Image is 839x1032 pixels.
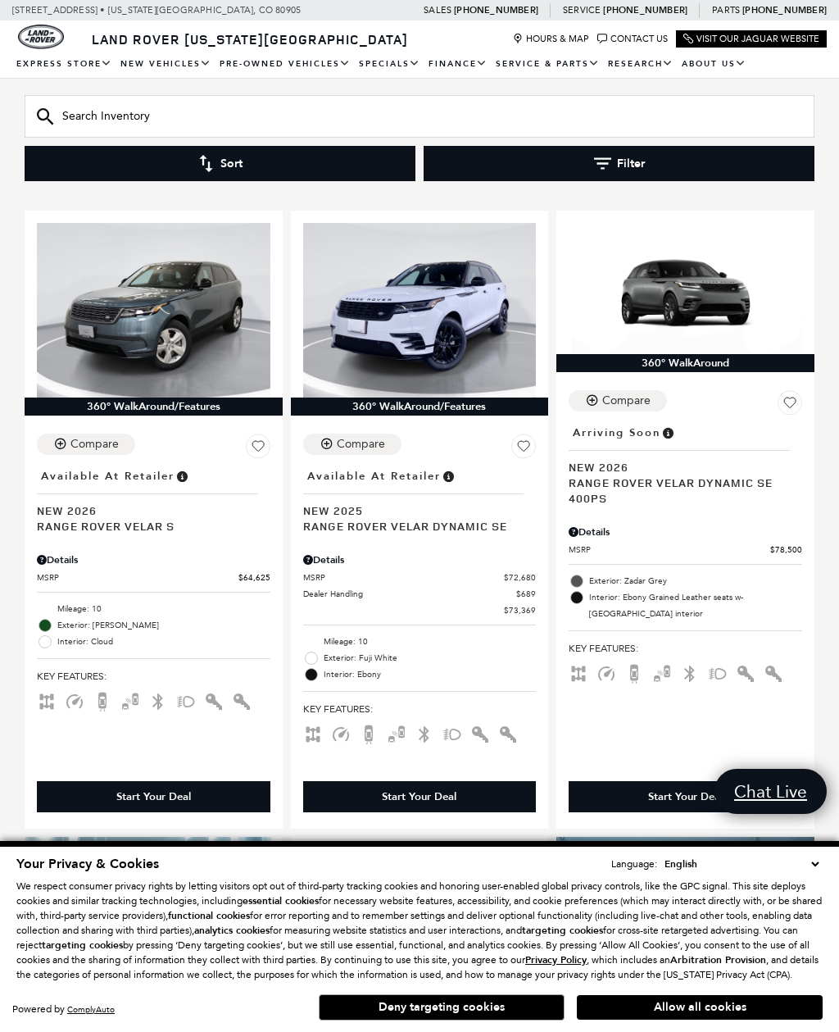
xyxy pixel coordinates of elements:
span: Key Features : [303,700,537,718]
span: Vehicle is in stock and ready for immediate delivery. Due to demand, availability is subject to c... [175,467,189,485]
span: Blind Spot Monitor [387,727,406,739]
span: Key Features : [569,639,802,657]
span: Adaptive Cruise Control [596,666,616,678]
span: Backup Camera [624,666,644,678]
button: Allow all cookies [577,995,823,1020]
span: $689 [516,588,536,600]
span: Available at Retailer [41,467,175,485]
a: New Vehicles [116,50,215,79]
span: Interior: Ebony Grained Leather seats w-[GEOGRAPHIC_DATA] interior [589,589,802,622]
span: Interior: Ebony [324,666,537,683]
span: Vehicle is in stock and ready for immediate delivery. Due to demand, availability is subject to c... [441,467,456,485]
button: Compare Vehicle [569,390,667,411]
span: AWD [37,694,57,706]
strong: functional cookies [168,909,250,922]
span: AWD [303,727,323,739]
span: Range Rover Velar S [37,518,258,534]
a: Finance [424,50,492,79]
span: Exterior: [PERSON_NAME] [57,617,270,634]
span: Exterior: Fuji White [324,650,537,666]
a: Pre-Owned Vehicles [215,50,355,79]
span: New 2025 [303,502,524,518]
button: Sort [25,146,415,181]
nav: Main Navigation [12,50,827,79]
a: ComplyAuto [67,1004,115,1015]
div: Pricing Details - Range Rover Velar Dynamic SE 400PS [569,525,802,539]
img: 2026 LAND ROVER Range Rover Velar Dynamic SE 400PS [569,223,802,354]
span: $64,625 [238,571,270,584]
span: Blind Spot Monitor [652,666,672,678]
div: 360° WalkAround/Features [25,398,283,416]
span: Available at Retailer [307,467,441,485]
span: Blind Spot Monitor [120,694,140,706]
span: Bluetooth [415,727,434,739]
span: $73,369 [504,604,536,616]
strong: analytics cookies [194,924,270,937]
a: Visit Our Jaguar Website [683,34,819,44]
div: Start Your Deal [116,789,191,804]
div: Pricing Details - Range Rover Velar S [37,552,270,567]
a: MSRP $64,625 [37,571,270,584]
div: Start Your Deal [569,781,802,812]
span: Fog Lights [708,666,728,678]
button: Save Vehicle [778,390,802,421]
span: Range Rover Velar Dynamic SE [303,518,524,534]
button: Deny targeting cookies [319,994,565,1021]
div: Compare [602,393,651,408]
span: Chat Live [726,780,815,802]
span: Adaptive Cruise Control [65,694,84,706]
a: Available at RetailerNew 2025Range Rover Velar Dynamic SE [303,465,537,534]
li: Mileage: 10 [303,634,537,650]
button: Compare Vehicle [37,434,135,455]
a: About Us [678,50,751,79]
div: 360° WalkAround/Features [291,398,549,416]
span: MSRP [37,571,238,584]
a: Research [604,50,678,79]
span: $78,500 [770,543,802,556]
span: Interior Accents [736,666,755,678]
select: Language Select [660,856,823,872]
a: Chat Live [714,769,827,814]
a: Specials [355,50,424,79]
span: Fog Lights [442,727,462,739]
a: EXPRESS STORE [12,50,116,79]
span: Keyless Entry [764,666,783,678]
div: Start Your Deal [648,789,723,804]
span: Fog Lights [176,694,196,706]
span: Arriving Soon [573,424,660,442]
strong: targeting cookies [522,924,603,937]
span: Key Features : [37,667,270,685]
a: Hours & Map [513,34,589,44]
span: Bluetooth [148,694,168,706]
strong: targeting cookies [42,939,123,952]
span: New 2026 [569,459,790,475]
div: Start Your Deal [37,781,270,812]
img: 2025 LAND ROVER Range Rover Velar Dynamic SE [303,223,537,398]
button: Filter [424,146,814,181]
button: Save Vehicle [511,434,536,465]
a: $73,369 [303,604,537,616]
span: Interior: Cloud [57,634,270,650]
span: AWD [569,666,588,678]
span: Range Rover Velar Dynamic SE 400PS [569,475,790,506]
button: Save Vehicle [246,434,270,465]
a: [PHONE_NUMBER] [603,4,687,16]
span: New 2026 [37,502,258,518]
img: Land Rover [18,25,64,49]
a: Arriving SoonNew 2026Range Rover Velar Dynamic SE 400PS [569,421,802,506]
a: MSRP $72,680 [303,571,537,584]
u: Privacy Policy [525,953,587,966]
a: [PHONE_NUMBER] [454,4,538,16]
span: Your Privacy & Cookies [16,855,159,873]
p: We respect consumer privacy rights by letting visitors opt out of third-party tracking cookies an... [16,879,823,982]
a: Privacy Policy [525,954,587,966]
a: [PHONE_NUMBER] [742,4,827,16]
strong: Arbitration Provision [670,953,766,966]
a: Contact Us [597,34,668,44]
div: Pricing Details - Range Rover Velar Dynamic SE [303,552,537,567]
a: land-rover [18,25,64,49]
span: Keyless Entry [498,727,518,739]
a: MSRP $78,500 [569,543,802,556]
strong: essential cookies [243,894,319,907]
span: Dealer Handling [303,588,517,600]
